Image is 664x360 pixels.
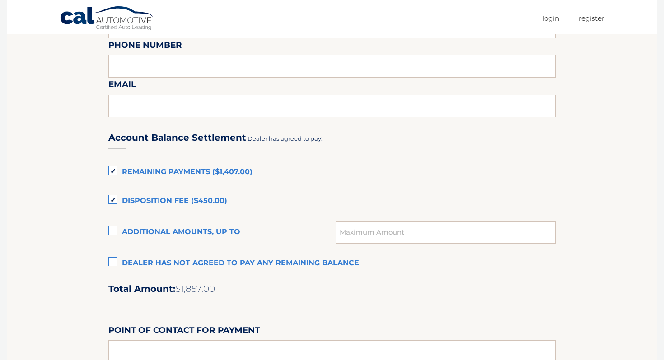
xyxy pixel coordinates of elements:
label: Additional amounts, up to [108,223,336,241]
span: $1,857.00 [175,283,215,294]
a: Cal Automotive [60,6,154,32]
a: Login [542,11,559,26]
a: Register [579,11,604,26]
label: Dealer has not agreed to pay any remaining balance [108,254,556,272]
label: Phone Number [108,38,182,55]
span: Dealer has agreed to pay: [248,135,323,142]
input: Maximum Amount [336,221,556,244]
label: Remaining Payments ($1,407.00) [108,163,556,181]
h3: Account Balance Settlement [108,132,246,143]
h2: Total Amount: [108,283,556,295]
label: Disposition Fee ($450.00) [108,192,556,210]
label: Point of Contact for Payment [108,323,260,340]
label: Email [108,78,136,94]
